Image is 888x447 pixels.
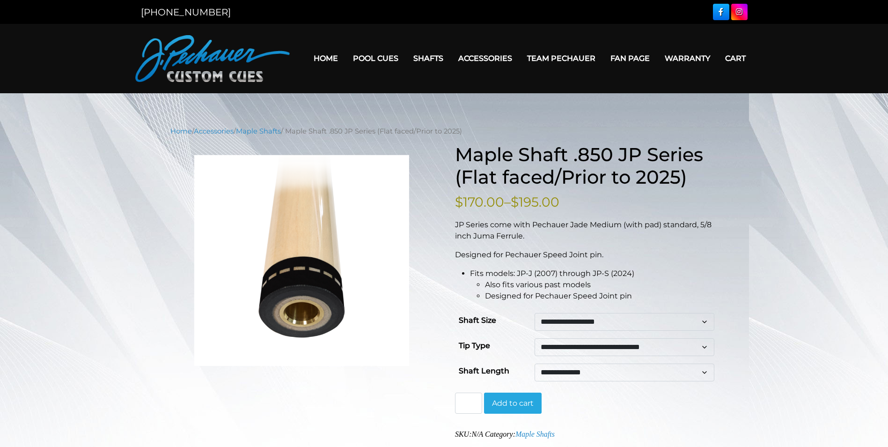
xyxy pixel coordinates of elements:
a: Fan Page [603,46,657,70]
p: – [455,192,718,212]
bdi: 170.00 [455,194,504,210]
bdi: 195.00 [511,194,559,210]
span: $ [511,194,519,210]
li: Also fits various past models [485,279,718,291]
a: Pool Cues [345,46,406,70]
a: Shafts [406,46,451,70]
a: Team Pechauer [520,46,603,70]
a: Maple Shafts [236,127,281,135]
span: $ [455,194,463,210]
span: N/A [471,430,483,438]
span: SKU: [455,430,483,438]
p: JP Series come with Pechauer Jade Medium (with pad) standard, 5/8 inch Juma Ferrule. [455,219,718,242]
a: [PHONE_NUMBER] [141,7,231,18]
label: Shaft Length [459,364,509,379]
button: Add to cart [484,393,542,414]
a: Cart [718,46,753,70]
a: Maple Shafts [515,430,555,438]
a: Home [306,46,345,70]
p: Designed for Pechauer Speed Joint pin. [455,249,718,261]
label: Shaft Size [459,313,496,328]
img: Pechauer Custom Cues [135,35,290,82]
a: Accessories [451,46,520,70]
a: Home [170,127,192,135]
li: Designed for Pechauer Speed Joint pin [485,291,718,302]
li: Fits models: JP-J (2007) through JP-S (2024) [470,268,718,302]
input: Product quantity [455,393,482,414]
a: Warranty [657,46,718,70]
span: Category: [485,430,555,438]
img: Maple-Shaft-.850-JP-Series-Flat-Faced-2001-to-Present.png [170,155,433,366]
label: Tip Type [459,338,490,353]
nav: Breadcrumb [170,126,718,136]
a: Accessories [194,127,234,135]
h1: Maple Shaft .850 JP Series (Flat faced/Prior to 2025) [455,143,718,188]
